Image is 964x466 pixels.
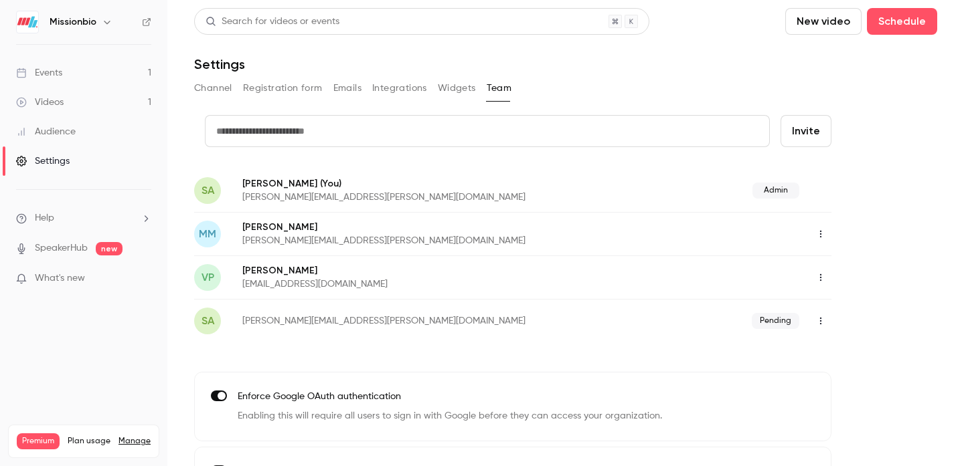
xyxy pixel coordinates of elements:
[242,264,599,277] p: [PERSON_NAME]
[135,273,151,285] iframe: Noticeable Trigger
[35,241,88,255] a: SpeakerHub
[35,271,85,285] span: What's new
[238,390,662,404] p: Enforce Google OAuth authentication
[238,409,662,423] p: Enabling this will require all users to sign in with Google before they can access your organizat...
[372,78,427,99] button: Integrations
[96,242,123,255] span: new
[333,78,361,99] button: Emails
[202,183,214,199] span: SA
[50,15,96,29] h6: Missionbio
[68,436,110,447] span: Plan usage
[867,8,937,35] button: Schedule
[317,177,341,191] span: (You)
[17,11,38,33] img: Missionbio
[752,183,799,199] span: Admin
[17,433,60,449] span: Premium
[199,226,216,242] span: MM
[242,234,668,247] p: [PERSON_NAME][EMAIL_ADDRESS][PERSON_NAME][DOMAIN_NAME]
[243,78,323,99] button: Registration form
[16,125,76,138] div: Audience
[16,96,64,109] div: Videos
[118,436,151,447] a: Manage
[194,56,245,72] h1: Settings
[242,221,668,234] p: [PERSON_NAME]
[242,314,639,328] p: [PERSON_NAME][EMAIL_ADDRESS][PERSON_NAME][DOMAIN_NAME]
[242,277,599,291] p: [EMAIL_ADDRESS][DOMAIN_NAME]
[242,191,639,204] p: [PERSON_NAME][EMAIL_ADDRESS][PERSON_NAME][DOMAIN_NAME]
[202,269,214,285] span: VP
[781,115,831,147] button: Invite
[16,66,62,80] div: Events
[206,15,339,29] div: Search for videos or events
[438,78,476,99] button: Widgets
[194,78,232,99] button: Channel
[16,211,151,225] li: help-dropdown-opener
[242,177,639,191] p: [PERSON_NAME]
[487,78,512,99] button: Team
[202,313,214,329] span: sa
[752,313,799,329] span: Pending
[785,8,862,35] button: New video
[16,154,70,168] div: Settings
[35,211,54,225] span: Help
